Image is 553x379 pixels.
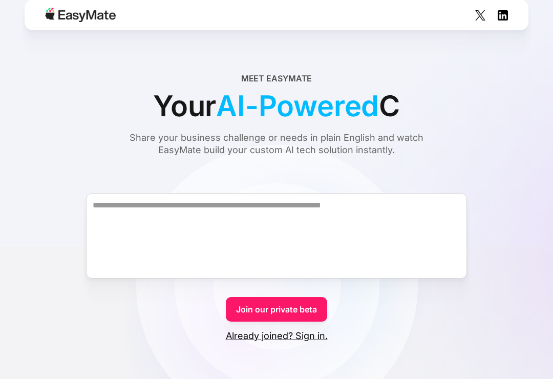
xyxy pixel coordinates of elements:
[226,297,327,322] a: Join our private beta
[110,132,443,156] div: Share your business challenge or needs in plain English and watch EasyMate build your custom AI t...
[153,85,400,128] div: Your
[498,10,508,20] img: Social Icon
[379,85,400,128] span: C
[475,10,485,20] img: Social Icon
[45,8,116,22] img: Easymate logo
[216,85,379,128] span: AI-Powered
[241,72,312,85] div: Meet EasyMate
[226,330,328,342] a: Already joined? Sign in.
[25,175,528,342] form: Form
